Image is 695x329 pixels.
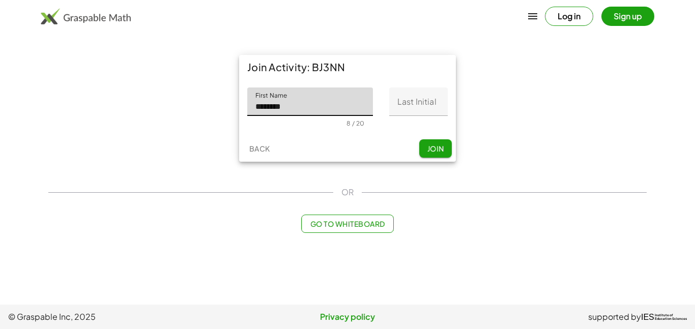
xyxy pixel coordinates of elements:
div: 8 / 20 [346,119,364,127]
button: Log in [545,7,593,26]
span: OR [341,186,354,198]
a: Privacy policy [235,311,461,323]
button: Sign up [601,7,654,26]
button: Join [419,139,452,158]
span: Back [249,144,270,153]
span: Join [427,144,444,153]
span: © Graspable Inc, 2025 [8,311,235,323]
div: Join Activity: BJ3NN [239,55,456,79]
span: supported by [588,311,641,323]
span: Go to Whiteboard [310,219,385,228]
button: Back [243,139,276,158]
span: IES [641,312,654,322]
span: Institute of Education Sciences [655,314,687,321]
a: IESInstitute ofEducation Sciences [641,311,687,323]
button: Go to Whiteboard [301,215,393,233]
